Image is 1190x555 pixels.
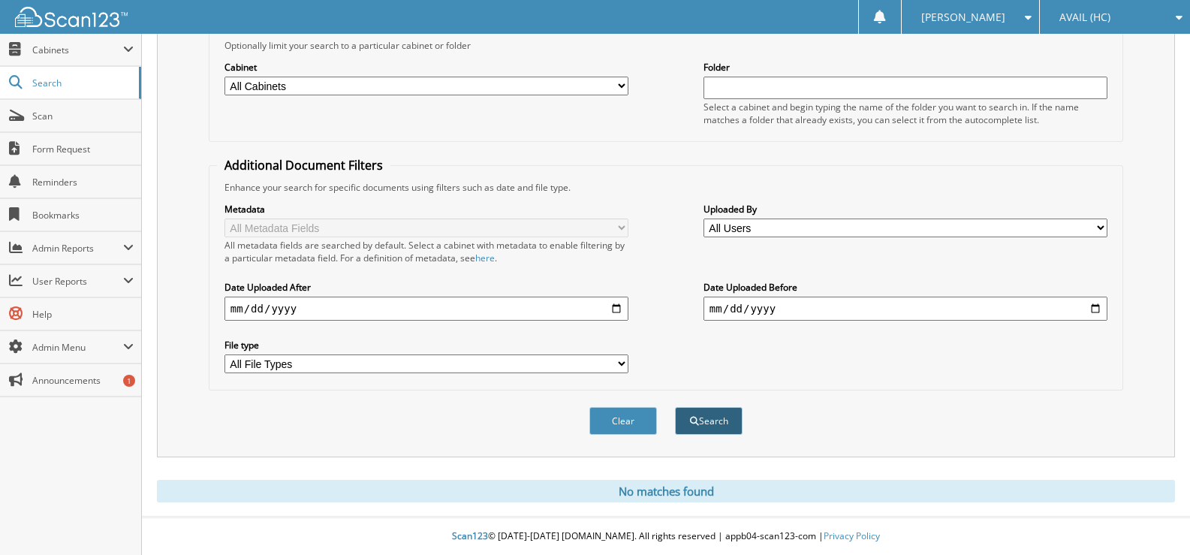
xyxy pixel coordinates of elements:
span: User Reports [32,275,123,288]
div: Optionally limit your search to a particular cabinet or folder [217,39,1115,52]
span: Scan [32,110,134,122]
span: Cabinets [32,44,123,56]
div: No matches found [157,480,1175,502]
div: 1 [123,375,135,387]
span: Help [32,308,134,321]
label: Cabinet [224,61,628,74]
label: File type [224,339,628,351]
div: © [DATE]-[DATE] [DOMAIN_NAME]. All rights reserved | appb04-scan123-com | [142,518,1190,555]
span: Scan123 [452,529,488,542]
span: Reminders [32,176,134,189]
div: Enhance your search for specific documents using filters such as date and file type. [217,181,1115,194]
span: Search [32,77,131,89]
span: Form Request [32,143,134,155]
div: All metadata fields are searched by default. Select a cabinet with metadata to enable filtering b... [224,239,628,264]
a: here [475,252,495,264]
button: Clear [589,407,657,435]
img: scan123-logo-white.svg [15,7,128,27]
span: AVAIL (HC) [1059,13,1110,22]
span: [PERSON_NAME] [921,13,1005,22]
div: Select a cabinet and begin typing the name of the folder you want to search in. If the name match... [703,101,1107,126]
label: Folder [703,61,1107,74]
button: Search [675,407,743,435]
span: Announcements [32,374,134,387]
label: Date Uploaded Before [703,281,1107,294]
label: Uploaded By [703,203,1107,216]
span: Admin Menu [32,341,123,354]
span: Admin Reports [32,242,123,255]
label: Metadata [224,203,628,216]
legend: Additional Document Filters [217,157,390,173]
a: Privacy Policy [824,529,880,542]
input: start [224,297,628,321]
input: end [703,297,1107,321]
label: Date Uploaded After [224,281,628,294]
span: Bookmarks [32,209,134,222]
